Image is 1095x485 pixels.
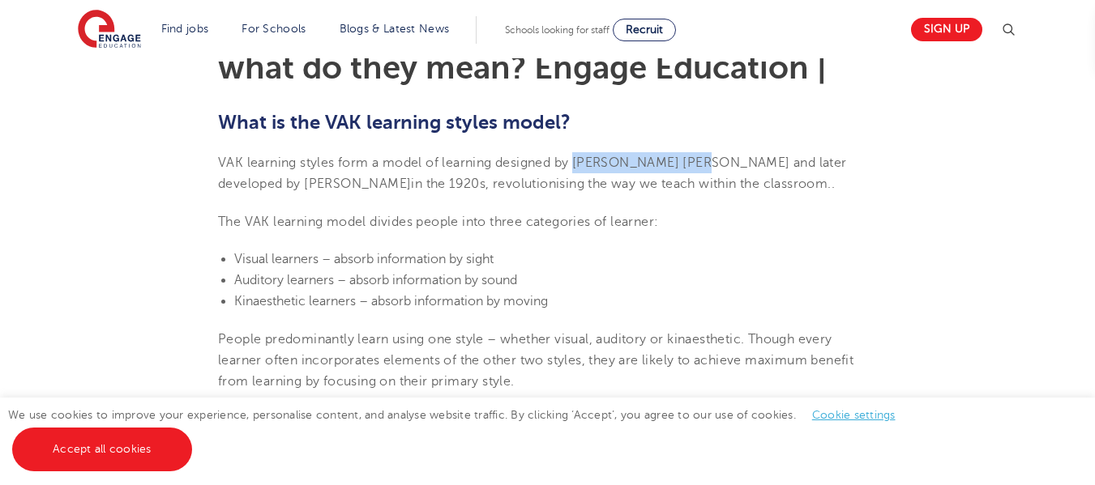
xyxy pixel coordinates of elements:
b: What is the VAK learning styles model? [218,111,571,134]
a: Cookie settings [812,409,896,421]
span: We use cookies to improve your experience, personalise content, and analyse website traffic. By c... [8,409,912,455]
span: The VAK learning model divides people into three categories of learner: [218,215,658,229]
a: Accept all cookies [12,428,192,471]
span: Schools looking for staff [505,24,610,36]
h1: VAK learning styles: what are they and what do they mean? Engage Education | [218,19,877,84]
a: Blogs & Latest News [340,23,450,35]
span: Recruit [626,23,663,36]
a: For Schools [242,23,306,35]
a: Find jobs [161,23,209,35]
span: Auditory learners – absorb information by sound [234,273,517,287]
span: VAK learning styles form a model of learning designed by [PERSON_NAME] [PERSON_NAME] and later de... [218,155,847,191]
span: in the 1920s, revolutionising the way we teach within the classroom. [411,177,831,191]
a: Sign up [911,18,982,41]
span: People predominantly learn using one style – whether visual, auditory or kinaesthetic. Though eve... [218,332,853,389]
img: Engage Education [78,10,141,50]
span: Kinaesthetic learners – absorb information by moving [234,294,548,308]
a: Recruit [613,19,676,41]
span: Visual learners – absorb information by sight [234,252,494,266]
